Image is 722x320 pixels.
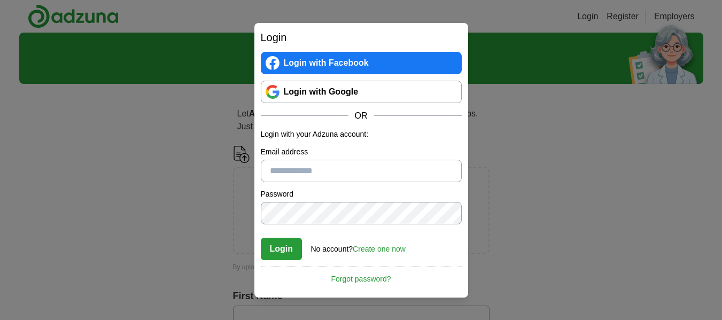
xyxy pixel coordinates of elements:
label: Email address [261,146,462,158]
h2: Login [261,29,462,45]
button: Login [261,238,302,260]
span: OR [348,110,374,122]
p: Login with your Adzuna account: [261,129,462,140]
a: Create one now [353,245,406,253]
label: Password [261,189,462,200]
a: Forgot password? [261,267,462,285]
a: Login with Google [261,81,462,103]
a: Login with Facebook [261,52,462,74]
div: No account? [311,237,406,255]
